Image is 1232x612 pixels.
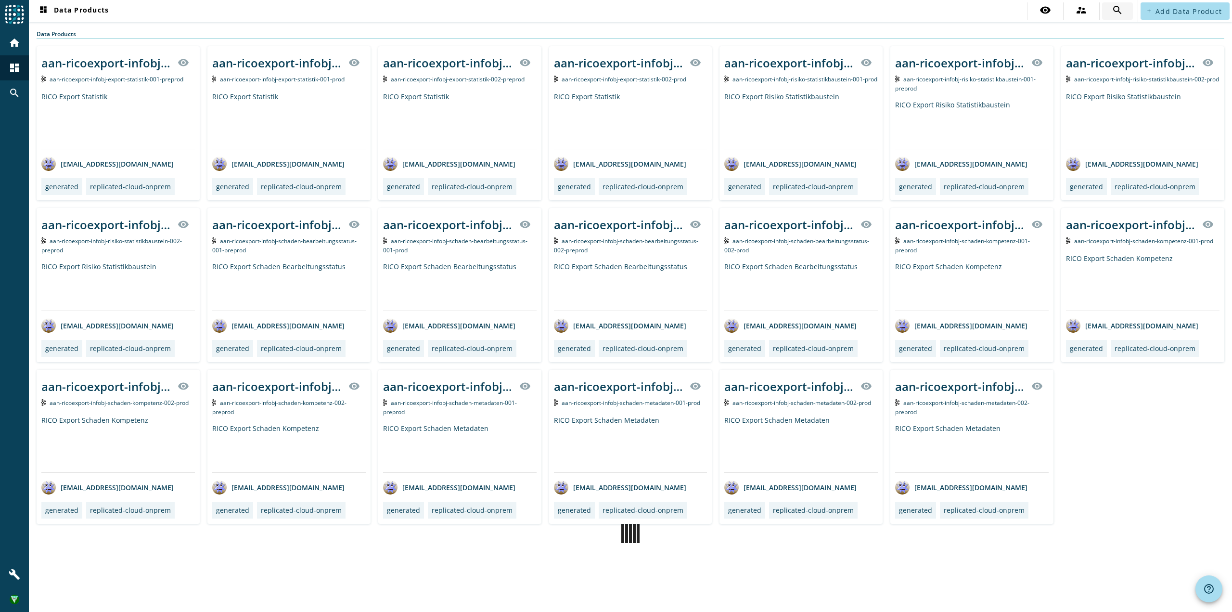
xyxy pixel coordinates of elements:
div: aan-ricoexport-infobj-export-statistik-002-_stage_ [554,55,684,71]
div: [EMAIL_ADDRESS][DOMAIN_NAME] [41,318,174,333]
div: RICO Export Risiko Statistikbaustein [41,262,195,311]
div: aan-ricoexport-infobj-schaden-metadaten-002-_stage_ [724,378,855,394]
div: RICO Export Statistik [41,92,195,149]
img: Kafka Topic: aan-ricoexport-infobj-schaden-kompetenz-001-preprod [895,237,899,244]
div: replicated-cloud-onprem [432,344,513,353]
div: aan-ricoexport-infobj-risiko-statistikbaustein-001-_stage_ [724,55,855,71]
div: [EMAIL_ADDRESS][DOMAIN_NAME] [383,480,515,495]
div: [EMAIL_ADDRESS][DOMAIN_NAME] [212,480,345,495]
div: replicated-cloud-onprem [944,506,1025,515]
span: Kafka Topic: aan-ricoexport-infobj-schaden-kompetenz-001-preprod [895,237,1030,254]
div: replicated-cloud-onprem [90,506,171,515]
div: aan-ricoexport-infobj-export-statistik-002-_stage_ [383,55,513,71]
div: RICO Export Schaden Bearbeitungsstatus [212,262,366,311]
div: RICO Export Schaden Metadaten [383,424,537,472]
div: [EMAIL_ADDRESS][DOMAIN_NAME] [554,156,686,171]
div: replicated-cloud-onprem [603,506,683,515]
div: generated [216,344,249,353]
button: Data Products [34,2,113,20]
mat-icon: visibility [1031,219,1043,230]
div: aan-ricoexport-infobj-schaden-bearbeitungsstatus-002-_stage_ [724,217,855,233]
mat-icon: visibility [348,57,360,68]
img: avatar [41,480,56,495]
div: aan-ricoexport-infobj-export-statistik-001-_stage_ [41,55,172,71]
div: [EMAIL_ADDRESS][DOMAIN_NAME] [41,156,174,171]
div: generated [899,182,932,191]
div: generated [558,506,591,515]
div: replicated-cloud-onprem [773,344,854,353]
div: RICO Export Schaden Kompetenz [41,416,195,472]
div: generated [899,506,932,515]
img: Kafka Topic: aan-ricoexport-infobj-schaden-metadaten-001-preprod [383,399,387,406]
div: RICO Export Schaden Kompetenz [212,424,366,472]
span: Kafka Topic: aan-ricoexport-infobj-schaden-bearbeitungsstatus-001-prod [383,237,528,254]
img: avatar [895,156,910,171]
mat-icon: visibility [860,57,872,68]
div: generated [216,506,249,515]
img: Kafka Topic: aan-ricoexport-infobj-schaden-bearbeitungsstatus-002-prod [724,237,729,244]
img: avatar [554,156,568,171]
div: [EMAIL_ADDRESS][DOMAIN_NAME] [895,480,1027,495]
mat-icon: build [9,569,20,580]
div: generated [387,506,420,515]
div: replicated-cloud-onprem [603,182,683,191]
div: generated [558,182,591,191]
mat-icon: visibility [860,219,872,230]
img: Kafka Topic: aan-ricoexport-infobj-risiko-statistikbaustein-002-preprod [41,237,46,244]
mat-icon: visibility [1202,57,1214,68]
div: generated [1070,344,1103,353]
div: [EMAIL_ADDRESS][DOMAIN_NAME] [212,318,345,333]
img: avatar [554,480,568,495]
div: [EMAIL_ADDRESS][DOMAIN_NAME] [41,480,174,495]
span: Kafka Topic: aan-ricoexport-infobj-schaden-kompetenz-002-prod [50,399,189,407]
mat-icon: visibility [860,380,872,392]
span: Kafka Topic: aan-ricoexport-infobj-schaden-kompetenz-001-prod [1074,237,1213,245]
mat-icon: visibility [178,57,189,68]
span: Kafka Topic: aan-ricoexport-infobj-schaden-bearbeitungsstatus-001-preprod [212,237,357,254]
mat-icon: visibility [1031,57,1043,68]
span: Kafka Topic: aan-ricoexport-infobj-export-statistik-002-prod [562,75,686,83]
img: Kafka Topic: aan-ricoexport-infobj-export-statistik-002-prod [554,76,558,82]
div: [EMAIL_ADDRESS][DOMAIN_NAME] [724,480,857,495]
span: Add Data Product [1155,7,1222,16]
div: generated [387,344,420,353]
span: Kafka Topic: aan-ricoexport-infobj-risiko-statistikbaustein-002-preprod [41,237,182,254]
span: Kafka Topic: aan-ricoexport-infobj-export-statistik-002-preprod [391,75,525,83]
div: aan-ricoexport-infobj-schaden-metadaten-002-_stage_ [895,378,1026,394]
img: Kafka Topic: aan-ricoexport-infobj-schaden-bearbeitungsstatus-001-prod [383,237,387,244]
div: replicated-cloud-onprem [603,344,683,353]
img: avatar [41,318,56,333]
mat-icon: visibility [1202,219,1214,230]
div: [EMAIL_ADDRESS][DOMAIN_NAME] [724,156,857,171]
mat-icon: dashboard [38,5,49,17]
span: Kafka Topic: aan-ricoexport-infobj-schaden-metadaten-002-prod [732,399,871,407]
img: avatar [383,318,398,333]
img: avatar [895,480,910,495]
div: replicated-cloud-onprem [773,182,854,191]
img: 81598254d5c178b7e6f2ea923a55c517 [10,595,19,604]
div: aan-ricoexport-infobj-schaden-kompetenz-001-_stage_ [1066,217,1196,233]
div: replicated-cloud-onprem [1115,182,1195,191]
div: RICO Export Schaden Bearbeitungsstatus [724,262,878,311]
span: Kafka Topic: aan-ricoexport-infobj-schaden-metadaten-001-preprod [383,399,517,416]
div: RICO Export Risiko Statistikbaustein [1066,92,1219,149]
mat-icon: visibility [348,380,360,392]
div: RICO Export Statistik [383,92,537,149]
div: aan-ricoexport-infobj-schaden-metadaten-001-_stage_ [554,378,684,394]
div: [EMAIL_ADDRESS][DOMAIN_NAME] [895,318,1027,333]
mat-icon: visibility [1031,380,1043,392]
div: [EMAIL_ADDRESS][DOMAIN_NAME] [383,156,515,171]
mat-icon: help_outline [1203,583,1215,595]
div: aan-ricoexport-infobj-schaden-kompetenz-002-_stage_ [212,378,343,394]
img: avatar [383,480,398,495]
mat-icon: dashboard [9,62,20,74]
div: generated [728,344,761,353]
span: Kafka Topic: aan-ricoexport-infobj-schaden-metadaten-002-preprod [895,399,1029,416]
div: replicated-cloud-onprem [261,344,342,353]
img: avatar [383,156,398,171]
div: generated [1070,182,1103,191]
div: aan-ricoexport-infobj-risiko-statistikbaustein-002-_stage_ [1066,55,1196,71]
img: avatar [212,156,227,171]
img: avatar [724,156,739,171]
div: aan-ricoexport-infobj-schaden-bearbeitungsstatus-001-_stage_ [212,217,343,233]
